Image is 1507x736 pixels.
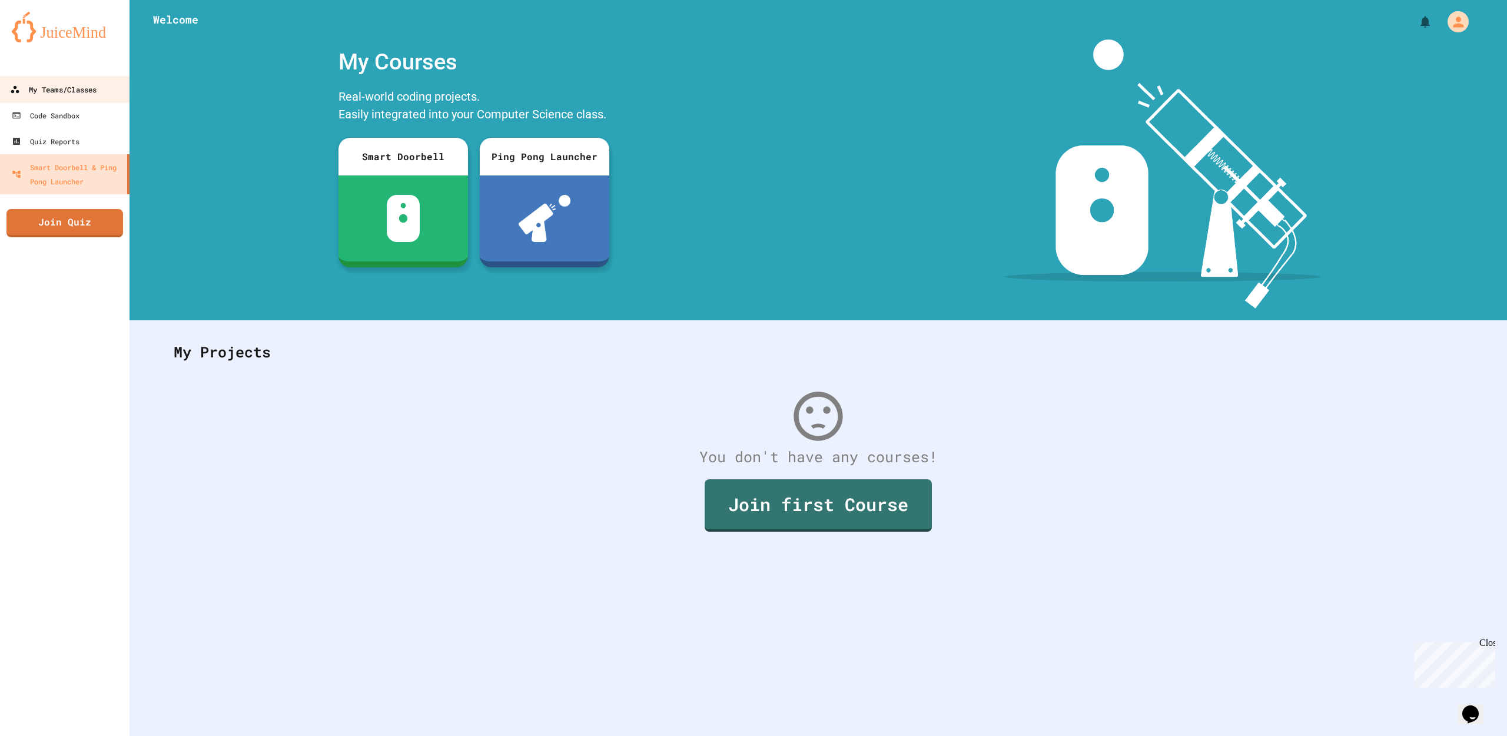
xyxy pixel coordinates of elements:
img: ppl-with-ball.png [519,195,571,242]
img: banner-image-my-projects.png [1005,39,1320,309]
a: Join first Course [705,479,932,532]
div: You don't have any courses! [162,446,1475,468]
div: Quiz Reports [12,134,79,148]
a: Join Quiz [6,209,123,237]
img: logo-orange.svg [12,12,118,42]
div: Real-world coding projects. Easily integrated into your Computer Science class. [333,85,615,129]
div: My Account [1435,8,1472,35]
div: My Courses [333,39,615,85]
div: Ping Pong Launcher [480,138,609,175]
div: My Projects [162,329,1475,375]
iframe: chat widget [1458,689,1495,724]
iframe: chat widget [1409,638,1495,688]
div: Code Sandbox [12,108,79,122]
div: My Teams/Classes [10,82,97,97]
img: sdb-white.svg [387,195,420,242]
div: Smart Doorbell & Ping Pong Launcher [12,160,122,188]
div: Chat with us now!Close [5,5,81,75]
div: Smart Doorbell [338,138,468,175]
div: My Notifications [1396,12,1435,32]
